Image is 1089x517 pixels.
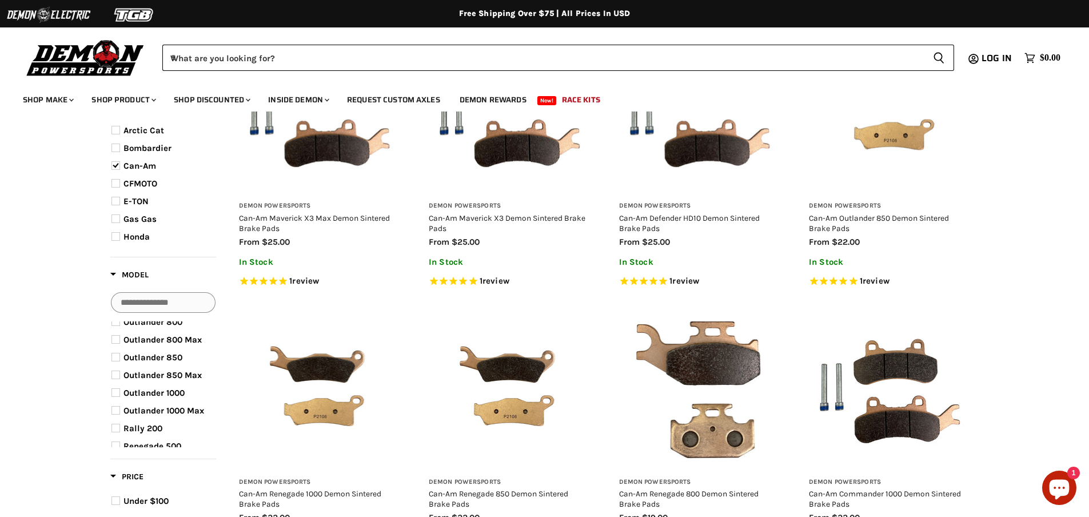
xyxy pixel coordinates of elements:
[110,472,143,482] span: Price
[123,196,149,206] span: E-TON
[239,237,260,247] span: from
[809,276,971,288] span: Rated 5.0 out of 5 stars 1 reviews
[809,489,961,508] a: Can-Am Commander 1000 Demon Sintered Brake Pads
[619,257,781,267] p: In Stock
[123,352,182,363] span: Outlander 850
[429,202,591,210] h3: Demon Powersports
[832,237,860,247] span: $22.00
[429,32,591,194] img: Can-Am Maverick X3 Demon Sintered Brake Pads
[165,88,257,112] a: Shop Discounted
[87,9,1002,19] div: Free Shipping Over $75 | All Prices In USD
[619,308,781,470] img: Can-Am Renegade 800 Demon Sintered Brake Pads
[672,276,699,286] span: review
[429,489,568,508] a: Can-Am Renegade 850 Demon Sintered Brake Pads
[452,237,480,247] span: $25.00
[23,37,148,78] img: Demon Powersports
[239,213,390,233] a: Can-Am Maverick X3 Max Demon Sintered Brake Pads
[809,202,971,210] h3: Demon Powersports
[239,276,401,288] span: Rated 5.0 out of 5 stars 1 reviews
[429,257,591,267] p: In Stock
[6,4,91,26] img: Demon Electric Logo 2
[260,88,336,112] a: Inside Demon
[123,161,156,171] span: Can-Am
[480,276,509,286] span: 1 reviews
[924,45,954,71] button: Search
[619,489,759,508] a: Can-Am Renegade 800 Demon Sintered Brake Pads
[809,32,971,194] img: Can-Am Outlander 850 Demon Sintered Brake Pads
[123,125,164,136] span: Arctic Cat
[110,270,149,280] span: Model
[262,237,290,247] span: $25.00
[619,202,781,210] h3: Demon Powersports
[429,276,591,288] span: Rated 5.0 out of 5 stars 1 reviews
[619,478,781,487] h3: Demon Powersports
[239,257,401,267] p: In Stock
[338,88,449,112] a: Request Custom Axles
[110,471,143,486] button: Filter by Price
[162,45,924,71] input: When autocomplete results are available use up and down arrows to review and enter to select
[537,96,557,105] span: New!
[619,276,781,288] span: Rated 5.0 out of 5 stars 1 reviews
[860,276,889,286] span: 1 reviews
[982,51,1012,65] span: Log in
[619,213,760,233] a: Can-Am Defender HD10 Demon Sintered Brake Pads
[809,257,971,267] p: In Stock
[289,276,319,286] span: 1 reviews
[482,276,509,286] span: review
[162,45,954,71] form: Product
[1039,471,1080,508] inbox-online-store-chat: Shopify online store chat
[239,489,381,508] a: Can-Am Renegade 1000 Demon Sintered Brake Pads
[451,88,535,112] a: Demon Rewards
[123,214,157,224] span: Gas Gas
[123,405,204,416] span: Outlander 1000 Max
[1040,53,1060,63] span: $0.00
[123,335,202,345] span: Outlander 800 Max
[123,441,181,451] span: Renegade 500
[619,237,640,247] span: from
[429,308,591,470] img: Can-Am Renegade 850 Demon Sintered Brake Pads
[809,237,829,247] span: from
[14,88,81,112] a: Shop Make
[123,370,202,380] span: Outlander 850 Max
[123,317,182,327] span: Outlander 800
[642,237,670,247] span: $25.00
[619,32,781,194] img: Can-Am Defender HD10 Demon Sintered Brake Pads
[111,292,216,313] input: Search Options
[123,178,157,189] span: CFMOTO
[239,202,401,210] h3: Demon Powersports
[429,478,591,487] h3: Demon Powersports
[239,32,401,194] img: Can-Am Maverick X3 Max Demon Sintered Brake Pads
[91,4,177,26] img: TGB Logo 2
[123,232,150,242] span: Honda
[14,83,1058,112] ul: Main menu
[123,143,171,153] span: Bombardier
[553,88,609,112] a: Race Kits
[809,478,971,487] h3: Demon Powersports
[669,276,699,286] span: 1 reviews
[292,276,319,286] span: review
[83,88,163,112] a: Shop Product
[110,269,149,284] button: Filter by Model
[123,496,169,506] span: Under $100
[239,308,401,470] img: Can-Am Renegade 1000 Demon Sintered Brake Pads
[809,213,949,233] a: Can-Am Outlander 850 Demon Sintered Brake Pads
[863,276,889,286] span: review
[429,237,449,247] span: from
[976,53,1019,63] a: Log in
[429,213,585,233] a: Can-Am Maverick X3 Demon Sintered Brake Pads
[123,423,162,434] span: Rally 200
[123,388,185,398] span: Outlander 1000
[1019,50,1066,66] a: $0.00
[809,308,971,470] img: Can-Am Commander 1000 Demon Sintered Brake Pads
[239,478,401,487] h3: Demon Powersports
